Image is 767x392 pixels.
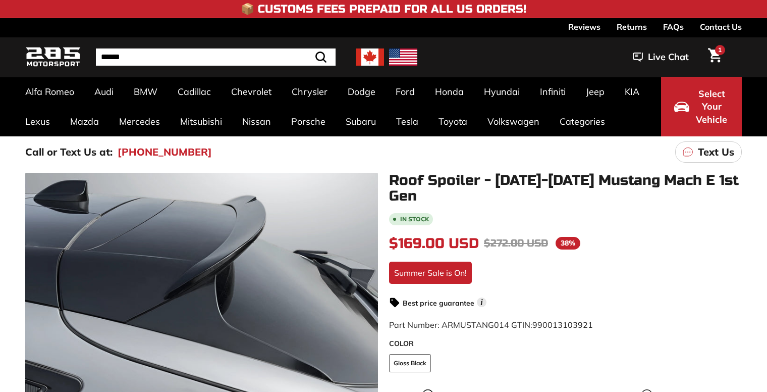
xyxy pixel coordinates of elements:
span: 1 [718,46,722,54]
a: Porsche [281,107,336,136]
a: Infiniti [530,77,576,107]
span: 990013103921 [532,320,593,330]
a: Dodge [338,77,386,107]
button: Live Chat [620,44,702,70]
b: In stock [400,216,429,222]
p: Call or Text Us at: [25,144,113,160]
h4: 📦 Customs Fees Prepaid for All US Orders! [241,3,526,15]
span: $272.00 USD [484,237,548,250]
a: Contact Us [700,18,742,35]
a: Cart [702,40,728,74]
a: Reviews [568,18,600,35]
span: $169.00 USD [389,235,479,252]
h1: Roof Spoiler - [DATE]-[DATE] Mustang Mach E 1st Gen [389,173,742,204]
a: Categories [550,107,615,136]
a: Mitsubishi [170,107,232,136]
a: Audi [84,77,124,107]
a: Volkswagen [477,107,550,136]
a: Chrysler [282,77,338,107]
input: Search [96,48,336,66]
strong: Best price guarantee [403,299,474,308]
div: Summer Sale is On! [389,262,472,284]
span: i [477,298,486,307]
a: Jeep [576,77,615,107]
a: Honda [425,77,474,107]
label: COLOR [389,338,742,349]
a: KIA [615,77,649,107]
a: Lexus [15,107,60,136]
a: Hyundai [474,77,530,107]
span: Select Your Vehicle [694,87,729,126]
a: Cadillac [168,77,221,107]
img: Logo_285_Motorsport_areodynamics_components [25,45,81,69]
a: BMW [124,77,168,107]
a: FAQs [663,18,684,35]
a: Returns [617,18,647,35]
a: Toyota [428,107,477,136]
a: Nissan [232,107,281,136]
span: Part Number: ARMUSTANG014 GTIN: [389,320,593,330]
button: Select Your Vehicle [661,77,742,136]
a: Mazda [60,107,109,136]
a: Chevrolet [221,77,282,107]
span: Live Chat [648,51,689,64]
a: [PHONE_NUMBER] [118,144,212,160]
a: Text Us [675,141,742,163]
span: 38% [556,237,580,250]
a: Ford [386,77,425,107]
a: Alfa Romeo [15,77,84,107]
a: Subaru [336,107,386,136]
a: Mercedes [109,107,170,136]
a: Tesla [386,107,428,136]
p: Text Us [698,144,734,160]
